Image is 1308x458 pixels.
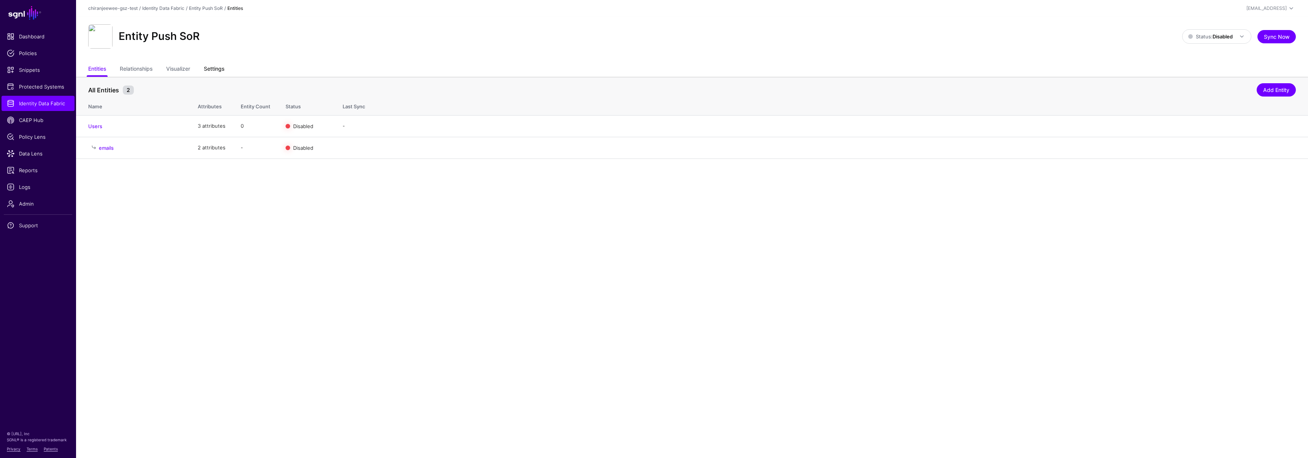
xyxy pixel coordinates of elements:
div: / [184,5,189,12]
th: Entity Count [233,95,278,115]
a: Reports [2,163,75,178]
span: Logs [7,183,69,191]
a: Identity Data Fabric [142,5,184,11]
button: Sync Now [1257,30,1296,43]
span: Snippets [7,66,69,74]
a: Identity Data Fabric [2,96,75,111]
span: Disabled [293,123,313,129]
span: Status: [1188,33,1233,40]
app-datasources-item-entities-syncstatus: - [343,123,345,129]
span: Data Lens [7,150,69,157]
a: Add Entity [1257,83,1296,97]
a: Terms [27,447,38,451]
span: Dashboard [7,33,69,40]
span: Protected Systems [7,83,69,90]
a: Entity Push SoR [189,5,223,11]
a: emails [99,145,114,151]
th: Last Sync [335,95,1308,115]
span: Disabled [293,144,313,151]
div: / [223,5,227,12]
td: - [233,137,278,158]
span: Policy Lens [7,133,69,141]
span: CAEP Hub [7,116,69,124]
span: Admin [7,200,69,208]
a: Visualizer [166,62,190,77]
span: Identity Data Fabric [7,100,69,107]
div: / [138,5,142,12]
a: Dashboard [2,29,75,44]
p: SGNL® is a registered trademark [7,437,69,443]
img: svg+xml;base64,UEQ5NGJXd2dkbVZ5YzJsdmJqMGlNUzR3SWlCbGJtTnZaR2x1WnowaWRYUm1MVGdpUHo0S1BDRXRMU0JIWl... [88,24,113,49]
small: 2 [123,86,134,95]
a: Settings [204,62,224,77]
a: Snippets [2,62,75,78]
span: All Entities [86,86,121,95]
th: Attributes [190,95,233,115]
a: Data Lens [2,146,75,161]
a: chiranjeewee-gsz-test [88,5,138,11]
a: Policies [2,46,75,61]
h2: Entity Push SoR [119,30,200,43]
td: 0 [233,115,278,137]
a: Entities [88,62,106,77]
span: Policies [7,49,69,57]
a: Users [88,123,102,129]
a: Admin [2,196,75,211]
td: 2 attributes [190,137,233,158]
div: [EMAIL_ADDRESS] [1246,5,1287,12]
a: Protected Systems [2,79,75,94]
th: Status [278,95,335,115]
p: © [URL], Inc [7,431,69,437]
span: Support [7,222,69,229]
a: Privacy [7,447,21,451]
td: 3 attributes [190,115,233,137]
th: Name [76,95,190,115]
a: Policy Lens [2,129,75,144]
a: CAEP Hub [2,113,75,128]
span: Reports [7,166,69,174]
strong: Entities [227,5,243,11]
a: Relationships [120,62,152,77]
strong: Disabled [1213,33,1233,40]
a: Logs [2,179,75,195]
a: Patents [44,447,58,451]
a: SGNL [5,5,71,21]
